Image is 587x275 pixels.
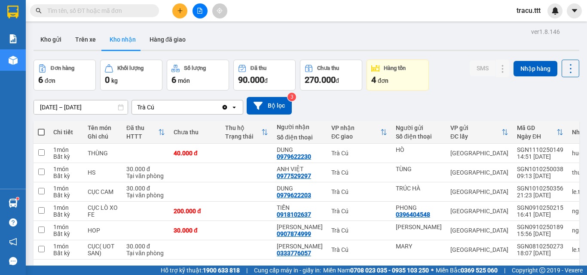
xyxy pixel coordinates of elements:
[233,60,296,91] button: Đã thu90.000đ
[277,146,323,153] div: DUNG
[34,29,68,50] button: Kho gửi
[517,230,563,237] div: 15:56 [DATE]
[126,243,165,250] div: 30.000 đ
[264,77,268,84] span: đ
[53,146,79,153] div: 1 món
[539,267,545,273] span: copyright
[53,153,79,160] div: Bất kỳ
[517,211,563,218] div: 16:41 [DATE]
[34,60,96,91] button: Đơn hàng6đơn
[34,100,128,114] input: Select a date range.
[277,211,311,218] div: 0918102637
[531,27,560,36] div: ver 1.8.146
[384,65,406,71] div: Hàng tồn
[184,65,206,71] div: Số lượng
[51,65,74,71] div: Đơn hàng
[331,124,380,131] div: VP nhận
[517,204,563,211] div: SGN0910250215
[287,93,296,101] sup: 3
[461,267,498,274] strong: 0369 525 060
[238,75,264,85] span: 90.000
[47,6,149,15] input: Tìm tên, số ĐT hoặc mã đơn
[53,243,79,250] div: 1 món
[100,60,162,91] button: Khối lượng0kg
[16,197,19,200] sup: 1
[225,133,261,140] div: Trạng thái
[514,61,557,76] button: Nhập hàng
[431,269,434,272] span: ⚪️
[193,3,208,18] button: file-add
[247,97,292,115] button: Bộ lọc
[88,243,118,257] div: CỤC( UOT SAN)
[9,257,17,265] span: message
[331,133,380,140] div: ĐC giao
[277,166,323,172] div: ANH VIỆT
[300,60,362,91] button: Chưa thu270.000đ
[171,75,176,85] span: 6
[53,172,79,179] div: Bất kỳ
[517,250,563,257] div: 18:07 [DATE]
[122,121,169,144] th: Toggle SortBy
[254,266,321,275] span: Cung cấp máy in - giấy in:
[53,166,79,172] div: 1 món
[53,250,79,257] div: Bất kỳ
[277,185,323,192] div: DUNG
[450,227,508,234] div: [GEOGRAPHIC_DATA]
[396,243,442,250] div: MARY
[277,192,311,199] div: 0979622203
[103,29,143,50] button: Kho nhận
[277,224,323,230] div: TẤN TRUNG
[212,3,227,18] button: aim
[9,34,18,43] img: solution-icon
[36,8,42,14] span: search
[450,246,508,253] div: [GEOGRAPHIC_DATA]
[396,146,442,153] div: HÒ
[277,243,323,250] div: KIM THƯƠNG
[517,185,563,192] div: SGN1010250356
[517,243,563,250] div: SGN0810250273
[277,172,311,179] div: 0977529297
[88,204,118,218] div: CỤC LÒ XO FE
[203,267,240,274] strong: 1900 633 818
[517,192,563,199] div: 21:23 [DATE]
[323,266,429,275] span: Miền Nam
[371,75,376,85] span: 4
[174,227,217,234] div: 30.000 đ
[53,230,79,237] div: Bất kỳ
[53,129,79,136] div: Chi tiết
[367,60,429,91] button: Hàng tồn4đơn
[396,204,442,211] div: PHONG
[504,266,505,275] span: |
[396,185,442,192] div: TRÚC HÀ
[336,77,339,84] span: đ
[126,185,165,192] div: 30.000 đ
[517,146,563,153] div: SGN1110250149
[450,169,508,176] div: [GEOGRAPHIC_DATA]
[277,153,311,160] div: 0979622230
[88,188,118,195] div: CỤC CAM
[251,65,266,71] div: Đã thu
[331,169,387,176] div: Trà Cú
[143,29,193,50] button: Hàng đã giao
[197,8,203,14] span: file-add
[88,124,118,131] div: Tên món
[126,124,158,131] div: Đã thu
[225,124,261,131] div: Thu hộ
[9,218,17,227] span: question-circle
[450,188,508,195] div: [GEOGRAPHIC_DATA]
[436,266,498,275] span: Miền Bắc
[45,77,55,84] span: đơn
[277,250,311,257] div: 0333776057
[331,227,387,234] div: Trà Cú
[446,121,513,144] th: Toggle SortBy
[331,208,387,215] div: Trà Cú
[551,7,559,15] img: icon-new-feature
[53,204,79,211] div: 1 món
[331,150,387,157] div: Trà Cú
[88,169,118,176] div: HS
[53,211,79,218] div: Bất kỳ
[178,77,190,84] span: món
[517,133,556,140] div: Ngày ĐH
[88,150,118,157] div: THÙNG
[126,172,165,179] div: Tại văn phòng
